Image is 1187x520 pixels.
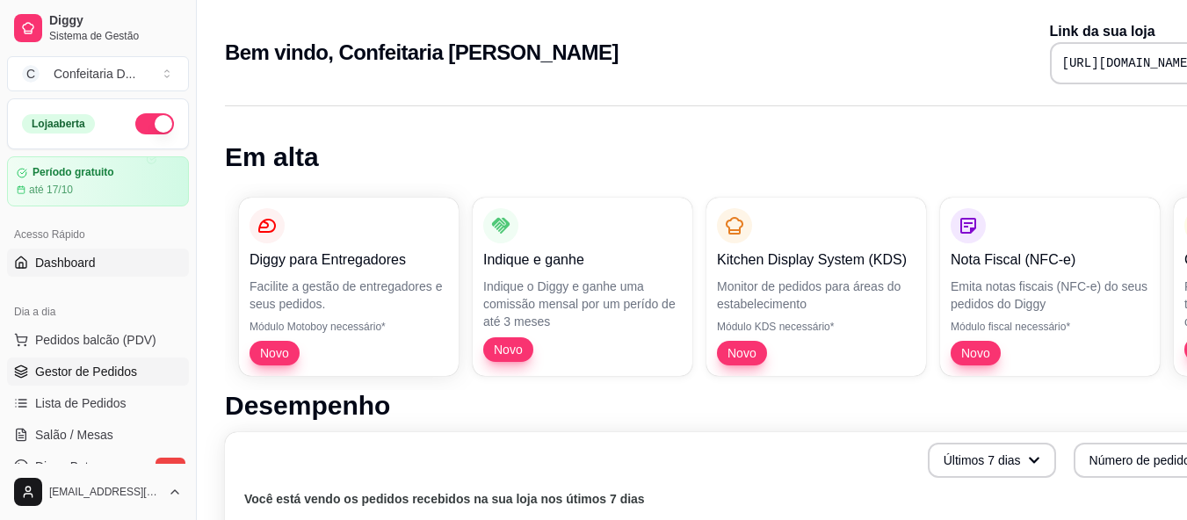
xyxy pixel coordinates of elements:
[253,344,296,362] span: Novo
[35,254,96,271] span: Dashboard
[29,183,73,197] article: até 17/10
[22,114,95,134] div: Loja aberta
[7,389,189,417] a: Lista de Pedidos
[954,344,997,362] span: Novo
[7,7,189,49] a: DiggySistema de Gestão
[717,320,916,334] p: Módulo KDS necessário*
[250,320,448,334] p: Módulo Motoboy necessário*
[35,331,156,349] span: Pedidos balcão (PDV)
[483,249,682,271] p: Indique e ganhe
[35,363,137,380] span: Gestor de Pedidos
[473,198,692,376] button: Indique e ganheIndique o Diggy e ganhe uma comissão mensal por um perído de até 3 mesesNovo
[7,156,189,206] a: Período gratuitoaté 17/10
[49,13,182,29] span: Diggy
[250,249,448,271] p: Diggy para Entregadores
[250,278,448,313] p: Facilite a gestão de entregadores e seus pedidos.
[940,198,1160,376] button: Nota Fiscal (NFC-e)Emita notas fiscais (NFC-e) do seus pedidos do DiggyMódulo fiscal necessário*Novo
[717,278,916,313] p: Monitor de pedidos para áreas do estabelecimento
[7,298,189,326] div: Dia a dia
[951,249,1149,271] p: Nota Fiscal (NFC-e)
[483,278,682,330] p: Indique o Diggy e ganhe uma comissão mensal por um perído de até 3 meses
[239,198,459,376] button: Diggy para EntregadoresFacilite a gestão de entregadores e seus pedidos.Módulo Motoboy necessário...
[487,341,530,358] span: Novo
[7,357,189,386] a: Gestor de Pedidos
[35,458,89,475] span: Diggy Bot
[928,443,1056,478] button: Últimos 7 dias
[49,485,161,499] span: [EMAIL_ADDRESS][DOMAIN_NAME]
[54,65,135,83] div: Confeitaria D ...
[22,65,40,83] span: C
[951,278,1149,313] p: Emita notas fiscais (NFC-e) do seus pedidos do Diggy
[7,471,189,513] button: [EMAIL_ADDRESS][DOMAIN_NAME]
[7,421,189,449] a: Salão / Mesas
[135,113,174,134] button: Alterar Status
[7,249,189,277] a: Dashboard
[7,452,189,480] a: Diggy Botnovo
[7,220,189,249] div: Acesso Rápido
[35,426,113,444] span: Salão / Mesas
[951,320,1149,334] p: Módulo fiscal necessário*
[720,344,764,362] span: Novo
[244,492,645,506] text: Você está vendo os pedidos recebidos na sua loja nos útimos 7 dias
[717,249,916,271] p: Kitchen Display System (KDS)
[225,39,619,67] h2: Bem vindo, Confeitaria [PERSON_NAME]
[706,198,926,376] button: Kitchen Display System (KDS)Monitor de pedidos para áreas do estabelecimentoMódulo KDS necessário...
[7,326,189,354] button: Pedidos balcão (PDV)
[33,166,114,179] article: Período gratuito
[35,394,127,412] span: Lista de Pedidos
[7,56,189,91] button: Select a team
[49,29,182,43] span: Sistema de Gestão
